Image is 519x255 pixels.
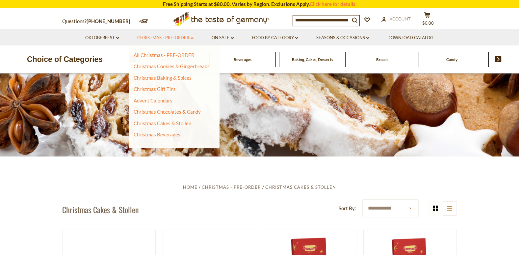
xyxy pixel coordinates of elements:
a: Beverages [234,57,251,62]
a: Oktoberfest [85,34,119,42]
span: Account [390,16,411,21]
a: Account [381,15,411,23]
label: Sort By: [339,204,356,212]
a: Click here for details. [310,1,356,7]
a: [PHONE_NUMBER] [87,18,130,24]
a: Christmas - PRE-ORDER [202,184,261,190]
a: Seasons & Occasions [316,34,369,42]
a: All Christmas - PRE-ORDER [134,52,195,58]
a: Advent Calendars [134,98,172,103]
a: Baking, Cakes, Desserts [292,57,333,62]
a: Christmas Cookies & Gingerbreads [134,63,210,69]
p: Questions? [62,17,135,26]
a: On Sale [212,34,234,42]
a: Christmas - PRE-ORDER [137,34,194,42]
a: Christmas Beverages [134,131,180,137]
span: $0.00 [422,20,434,26]
a: Home [183,184,197,190]
a: Christmas Gift Tins [134,86,176,92]
a: Christmas Cakes & Stollen [134,120,191,126]
a: Christmas Chocolates & Candy [134,109,201,115]
a: Christmas Cakes & Stollen [265,184,336,190]
a: Candy [446,57,457,62]
h1: Christmas Cakes & Stollen [62,205,139,214]
a: Breads [376,57,388,62]
button: $0.00 [418,12,437,28]
a: Download Catalog [387,34,433,42]
a: Food By Category [252,34,298,42]
a: Christmas Baking & Spices [134,75,192,81]
img: next arrow [495,56,502,62]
